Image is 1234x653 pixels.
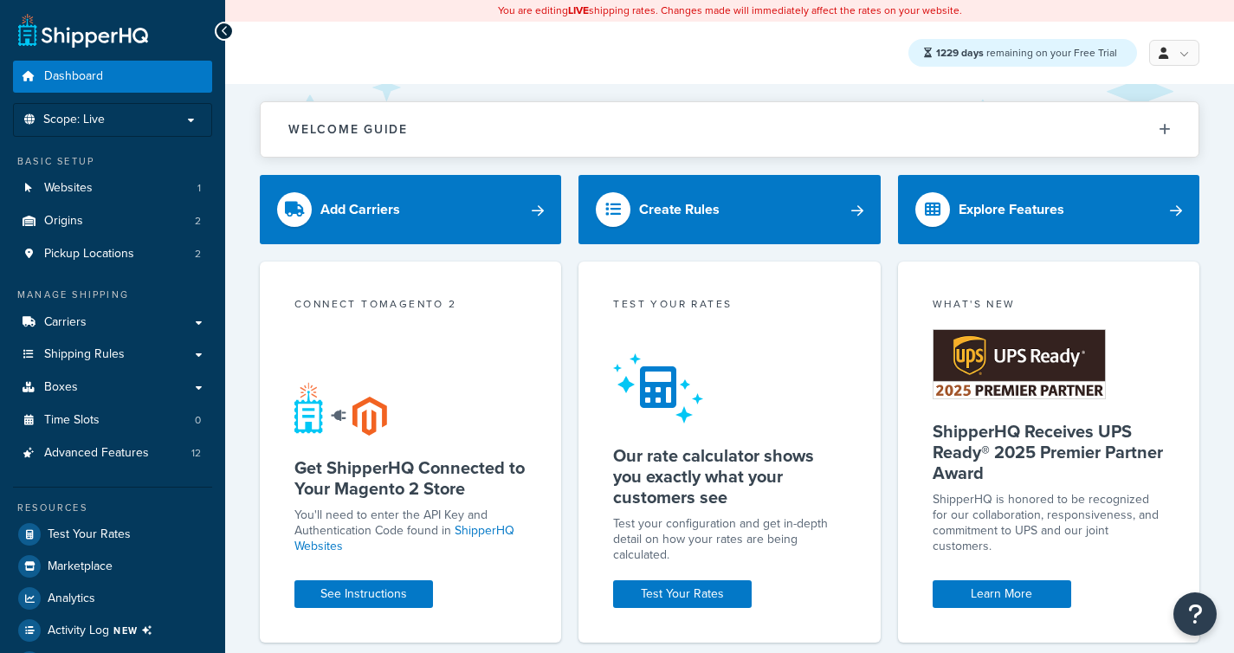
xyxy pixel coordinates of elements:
[44,315,87,330] span: Carriers
[13,615,212,646] li: [object Object]
[294,508,527,554] p: You'll need to enter the API Key and Authentication Code found in
[261,102,1198,157] button: Welcome Guide
[294,382,387,436] img: connect-shq-magento-24cdf84b.svg
[13,339,212,371] a: Shipping Rules
[43,113,105,127] span: Scope: Live
[13,404,212,436] li: Time Slots
[13,583,212,614] a: Analytics
[294,521,514,555] a: ShipperHQ Websites
[44,446,149,461] span: Advanced Features
[13,307,212,339] a: Carriers
[44,247,134,262] span: Pickup Locations
[294,580,433,608] a: See Instructions
[936,45,984,61] strong: 1229 days
[578,175,880,244] a: Create Rules
[44,69,103,84] span: Dashboard
[13,288,212,302] div: Manage Shipping
[933,580,1071,608] a: Learn More
[936,45,1117,61] span: remaining on your Free Trial
[613,580,752,608] a: Test Your Rates
[613,516,845,563] div: Test your configuration and get in-depth detail on how your rates are being calculated.
[44,347,125,362] span: Shipping Rules
[294,457,527,499] h5: Get ShipperHQ Connected to Your Magento 2 Store
[13,238,212,270] a: Pickup Locations2
[44,214,83,229] span: Origins
[288,123,408,136] h2: Welcome Guide
[933,421,1165,483] h5: ShipperHQ Receives UPS Ready® 2025 Premier Partner Award
[613,296,845,316] div: Test your rates
[13,519,212,550] a: Test Your Rates
[13,172,212,204] a: Websites1
[44,413,100,428] span: Time Slots
[13,437,212,469] a: Advanced Features12
[13,551,212,582] a: Marketplace
[191,446,201,461] span: 12
[13,615,212,646] a: Activity LogNEW
[1173,592,1217,636] button: Open Resource Center
[13,61,212,93] a: Dashboard
[13,372,212,404] a: Boxes
[639,197,720,222] div: Create Rules
[13,238,212,270] li: Pickup Locations
[44,181,93,196] span: Websites
[197,181,201,196] span: 1
[44,380,78,395] span: Boxes
[898,175,1199,244] a: Explore Features
[48,619,159,642] span: Activity Log
[48,527,131,542] span: Test Your Rates
[13,205,212,237] li: Origins
[113,624,159,637] span: NEW
[568,3,589,18] b: LIVE
[260,175,561,244] a: Add Carriers
[13,501,212,515] div: Resources
[195,413,201,428] span: 0
[48,559,113,574] span: Marketplace
[294,296,527,316] div: Connect to Magento 2
[13,404,212,436] a: Time Slots0
[933,492,1165,554] p: ShipperHQ is honored to be recognized for our collaboration, responsiveness, and commitment to UP...
[320,197,400,222] div: Add Carriers
[13,172,212,204] li: Websites
[13,205,212,237] a: Origins2
[933,296,1165,316] div: What's New
[959,197,1064,222] div: Explore Features
[195,214,201,229] span: 2
[13,437,212,469] li: Advanced Features
[195,247,201,262] span: 2
[13,154,212,169] div: Basic Setup
[613,445,845,508] h5: Our rate calculator shows you exactly what your customers see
